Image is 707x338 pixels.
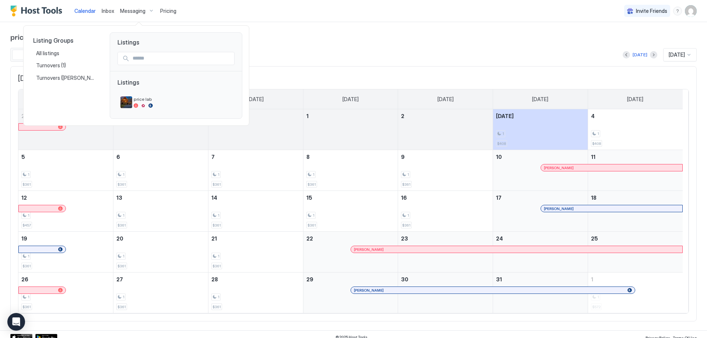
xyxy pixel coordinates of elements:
[36,62,61,69] span: Turnovers
[61,62,66,69] span: (1)
[110,33,242,46] span: Listings
[120,96,132,108] div: listing image
[117,79,235,93] span: Listings
[130,52,234,65] input: Input Field
[134,96,232,102] span: price lab
[33,37,98,44] span: Listing Groups
[7,313,25,331] div: Open Intercom Messenger
[36,50,60,57] span: All listings
[36,75,95,81] span: Turnovers ([PERSON_NAME]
